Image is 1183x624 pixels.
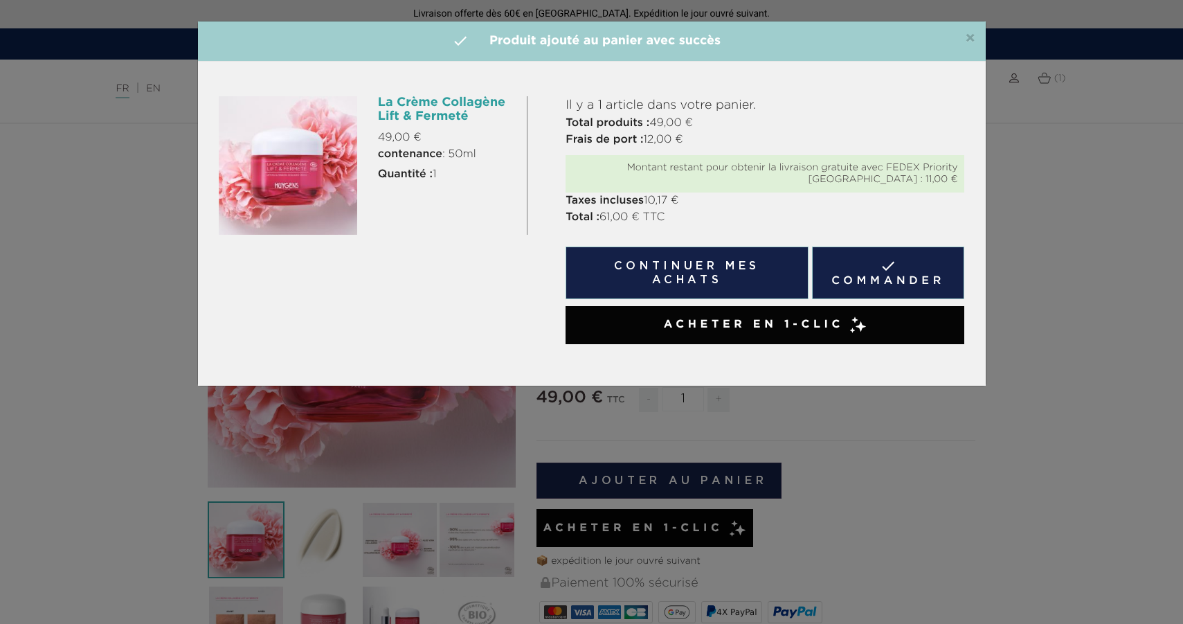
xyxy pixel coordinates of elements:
p: 49,00 € [566,115,964,132]
p: 1 [378,166,516,183]
p: Il y a 1 article dans votre panier. [566,96,964,115]
h6: La Crème Collagène Lift & Fermeté [378,96,516,124]
p: 61,00 € TTC [566,209,964,226]
div: Montant restant pour obtenir la livraison gratuite avec FEDEX Priority [GEOGRAPHIC_DATA] : 11,00 € [572,162,957,186]
strong: Quantité : [378,169,433,180]
strong: Total produits : [566,118,649,129]
img: La Crème Collagène Lift & Fermeté [219,96,357,235]
strong: Taxes incluses [566,195,644,206]
strong: Frais de port : [566,134,643,145]
a: Commander [812,247,965,299]
p: 10,17 € [566,193,964,209]
strong: Total : [566,212,599,223]
p: 49,00 € [378,130,516,146]
strong: contenance [378,149,442,160]
button: Close [965,30,975,47]
h4: Produit ajouté au panier avec succès [208,32,975,51]
span: : 50ml [378,146,476,163]
i:  [452,33,469,49]
span: × [965,30,975,47]
p: 12,00 € [566,132,964,148]
button: Continuer mes achats [566,247,808,299]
